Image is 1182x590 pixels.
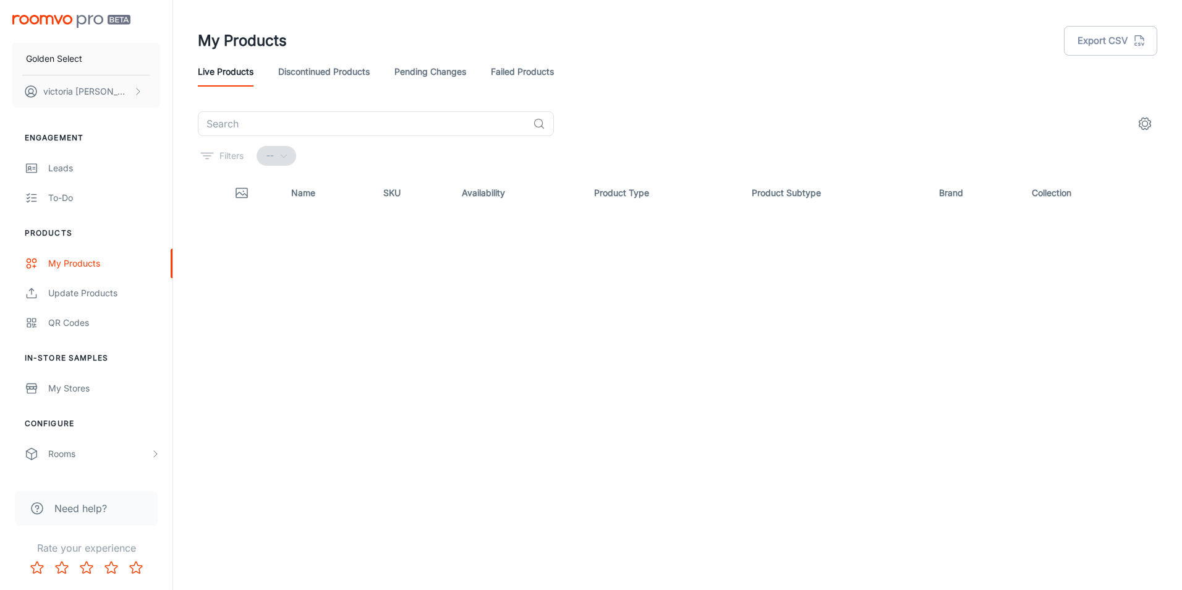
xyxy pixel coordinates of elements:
th: Collection [1022,176,1157,210]
a: Discontinued Products [278,57,370,87]
div: Update Products [48,286,160,300]
p: Rate your experience [10,541,163,555]
h1: My Products [198,30,287,52]
img: Roomvo PRO Beta [12,15,130,28]
th: Brand [929,176,1022,210]
button: Rate 4 star [99,555,124,580]
a: Failed Products [491,57,554,87]
button: Rate 5 star [124,555,148,580]
div: To-do [48,191,160,205]
div: Leads [48,161,160,175]
p: victoria [PERSON_NAME] [43,85,130,98]
th: Product Subtype [742,176,929,210]
th: Name [281,176,374,210]
a: Pending Changes [394,57,466,87]
svg: Thumbnail [234,186,249,200]
div: Rooms [48,447,150,461]
th: SKU [373,176,451,210]
button: Rate 1 star [25,555,49,580]
button: Export CSV [1064,26,1157,56]
span: Need help? [54,501,107,516]
button: Golden Select [12,43,160,75]
button: settings [1133,111,1157,136]
div: My Products [48,257,160,270]
p: Golden Select [26,52,82,66]
div: QR Codes [48,316,160,330]
a: Live Products [198,57,253,87]
button: Rate 2 star [49,555,74,580]
div: My Stores [48,382,160,395]
button: Rate 3 star [74,555,99,580]
th: Availability [452,176,585,210]
button: victoria [PERSON_NAME] [12,75,160,108]
th: Product Type [584,176,742,210]
input: Search [198,111,528,136]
